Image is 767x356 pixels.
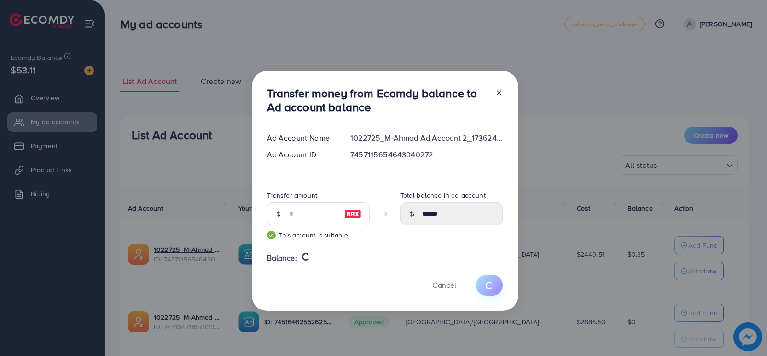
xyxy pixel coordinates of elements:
[267,230,370,240] small: This amount is suitable
[259,132,343,143] div: Ad Account Name
[267,231,276,239] img: guide
[343,132,510,143] div: 1022725_M-Ahmad Ad Account 2_1736245040763
[400,190,486,200] label: Total balance in ad account
[344,208,361,220] img: image
[432,280,456,290] span: Cancel
[420,275,468,296] button: Cancel
[267,86,488,114] h3: Transfer money from Ecomdy balance to Ad account balance
[259,149,343,160] div: Ad Account ID
[267,252,297,263] span: Balance:
[267,190,317,200] label: Transfer amount
[343,149,510,160] div: 7457115654643040272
